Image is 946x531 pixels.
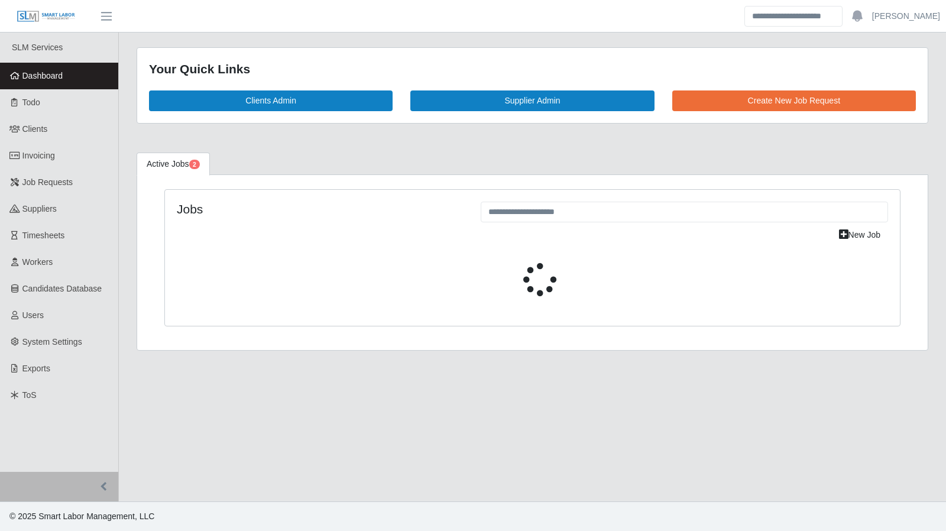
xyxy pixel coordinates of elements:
span: Exports [22,364,50,373]
a: New Job [831,225,888,245]
span: Todo [22,98,40,107]
span: © 2025 Smart Labor Management, LLC [9,511,154,521]
span: ToS [22,390,37,400]
span: System Settings [22,337,82,347]
h4: Jobs [177,202,463,216]
a: Clients Admin [149,90,393,111]
img: SLM Logo [17,10,76,23]
span: Suppliers [22,204,57,213]
a: Create New Job Request [672,90,916,111]
input: Search [744,6,843,27]
span: Invoicing [22,151,55,160]
span: Users [22,310,44,320]
a: Supplier Admin [410,90,654,111]
span: Job Requests [22,177,73,187]
span: Candidates Database [22,284,102,293]
div: Your Quick Links [149,60,916,79]
span: Timesheets [22,231,65,240]
a: [PERSON_NAME] [872,10,940,22]
span: Workers [22,257,53,267]
span: SLM Services [12,43,63,52]
span: Pending Jobs [189,160,200,169]
a: Active Jobs [137,153,210,176]
span: Clients [22,124,48,134]
span: Dashboard [22,71,63,80]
